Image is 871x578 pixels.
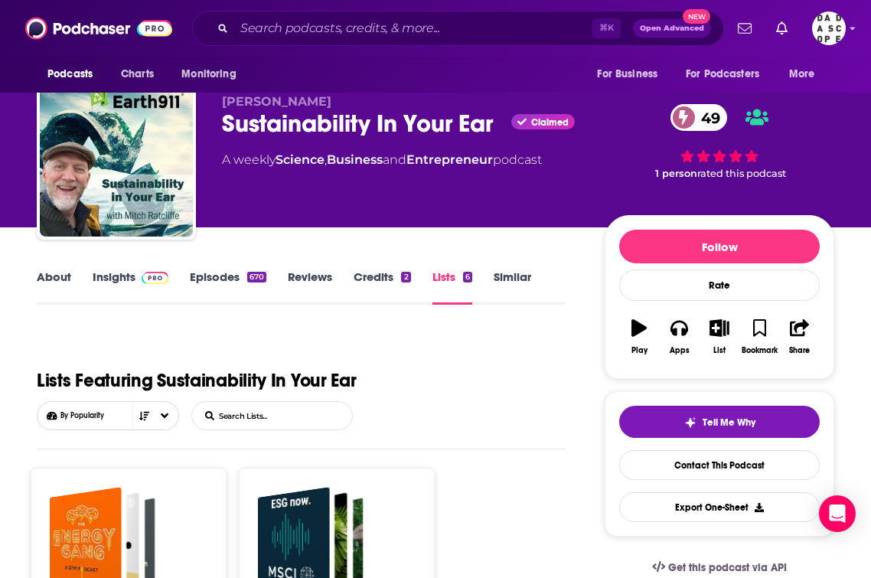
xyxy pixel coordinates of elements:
a: 49 [670,104,728,131]
button: open menu [676,60,781,89]
span: Logged in as Dadascope2 [812,11,846,45]
span: Podcasts [47,64,93,85]
a: Contact This Podcast [619,450,820,480]
span: For Business [597,64,657,85]
button: open menu [778,60,834,89]
img: Podchaser Pro [142,272,168,284]
div: 670 [247,272,266,282]
div: Share [789,346,810,355]
span: Open Advanced [640,24,704,32]
div: Search podcasts, credits, & more... [192,11,724,46]
button: Play [619,309,659,364]
span: By Popularity [60,411,159,420]
a: InsightsPodchaser Pro [93,269,168,305]
button: Export One-Sheet [619,492,820,522]
button: tell me why sparkleTell Me Why [619,406,820,438]
a: Entrepreneur [406,152,493,167]
a: Charts [111,60,163,89]
button: Share [780,309,820,364]
button: Bookmark [739,309,779,364]
div: Bookmark [742,346,778,355]
span: 49 [686,104,728,131]
img: Podchaser - Follow, Share and Rate Podcasts [25,14,172,43]
div: Play [631,346,648,355]
span: New [683,9,710,24]
span: ⌘ K [592,18,621,38]
button: Choose List sort [37,401,179,430]
span: Charts [121,64,154,85]
span: Claimed [531,119,569,126]
img: User Profile [812,11,846,45]
a: Science [276,152,325,167]
span: For Podcasters [686,64,759,85]
div: 6 [463,272,472,282]
div: Open Intercom Messenger [819,495,856,532]
button: open menu [37,60,113,89]
span: Tell Me Why [703,416,755,429]
a: Business [327,152,383,167]
div: Apps [670,346,690,355]
button: Apps [659,309,699,364]
span: Monitoring [181,64,236,85]
button: List [700,309,739,364]
button: Open AdvancedNew [633,19,711,38]
a: Episodes670 [190,269,266,305]
a: Similar [494,269,531,305]
h1: Lists Featuring Sustainability In Your Ear [37,366,356,395]
a: Lists6 [432,269,472,305]
span: Get this podcast via API [668,561,787,574]
span: [PERSON_NAME] [222,94,331,109]
input: Search podcasts, credits, & more... [234,16,592,41]
div: 49 1 personrated this podcast [605,94,834,189]
a: Show notifications dropdown [770,15,794,41]
button: open menu [586,60,677,89]
a: Credits2 [354,269,410,305]
div: A weekly podcast [222,151,542,169]
button: open menu [171,60,256,89]
a: Show notifications dropdown [732,15,758,41]
span: 1 person [655,168,697,179]
a: Reviews [288,269,332,305]
span: and [383,152,406,167]
div: Rate [619,269,820,301]
span: More [789,64,815,85]
img: Sustainability In Your Ear [40,83,193,237]
div: 2 [401,272,410,282]
a: About [37,269,71,305]
div: List [713,346,726,355]
span: rated this podcast [697,168,786,179]
img: tell me why sparkle [684,416,696,429]
span: , [325,152,327,167]
button: Show profile menu [812,11,846,45]
button: Follow [619,230,820,263]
